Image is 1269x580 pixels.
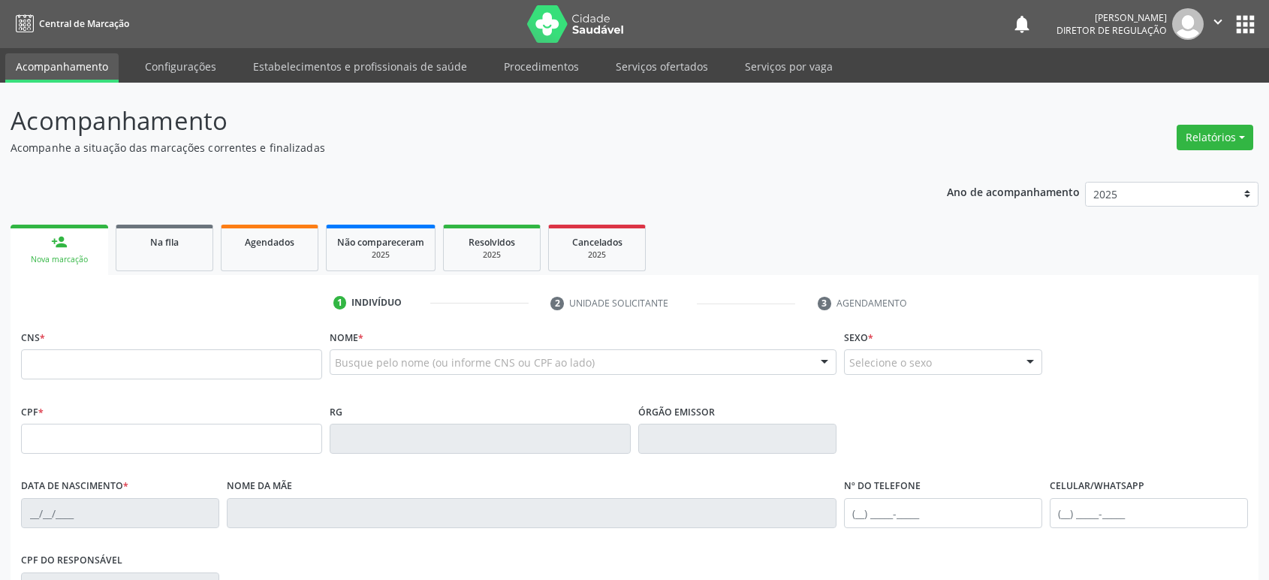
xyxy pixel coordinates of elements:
a: Configurações [134,53,227,80]
p: Acompanhe a situação das marcações correntes e finalizadas [11,140,884,156]
a: Serviços por vaga [734,53,843,80]
span: Busque pelo nome (ou informe CNS ou CPF ao lado) [335,355,595,370]
i:  [1210,14,1226,30]
a: Serviços ofertados [605,53,719,80]
a: Procedimentos [493,53,589,80]
input: __/__/____ [21,498,219,528]
p: Ano de acompanhamento [947,182,1080,201]
label: Órgão emissor [638,400,715,424]
div: Indivíduo [351,296,402,310]
button:  [1204,8,1232,40]
input: (__) _____-_____ [1050,498,1248,528]
span: Diretor de regulação [1056,24,1167,37]
a: Central de Marcação [11,11,129,36]
div: person_add [51,234,68,250]
label: Data de nascimento [21,475,128,498]
label: CNS [21,326,45,349]
label: Nº do Telefone [844,475,921,498]
span: Resolvidos [469,236,515,249]
button: apps [1232,11,1258,38]
div: 2025 [337,249,424,261]
span: Na fila [150,236,179,249]
input: (__) _____-_____ [844,498,1042,528]
a: Estabelecimentos e profissionais de saúde [243,53,478,80]
label: Nome [330,326,363,349]
label: CPF [21,400,44,424]
div: 2025 [454,249,529,261]
div: Nova marcação [21,254,98,265]
button: notifications [1011,14,1032,35]
label: Celular/WhatsApp [1050,475,1144,498]
span: Cancelados [572,236,622,249]
p: Acompanhamento [11,102,884,140]
span: Central de Marcação [39,17,129,30]
span: Agendados [245,236,294,249]
div: 2025 [559,249,634,261]
label: Sexo [844,326,873,349]
label: RG [330,400,342,424]
span: Selecione o sexo [849,355,932,370]
label: Nome da mãe [227,475,292,498]
button: Relatórios [1177,125,1253,150]
div: [PERSON_NAME] [1056,11,1167,24]
span: Não compareceram [337,236,424,249]
img: img [1172,8,1204,40]
a: Acompanhamento [5,53,119,83]
label: CPF do responsável [21,549,122,572]
div: 1 [333,296,347,310]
